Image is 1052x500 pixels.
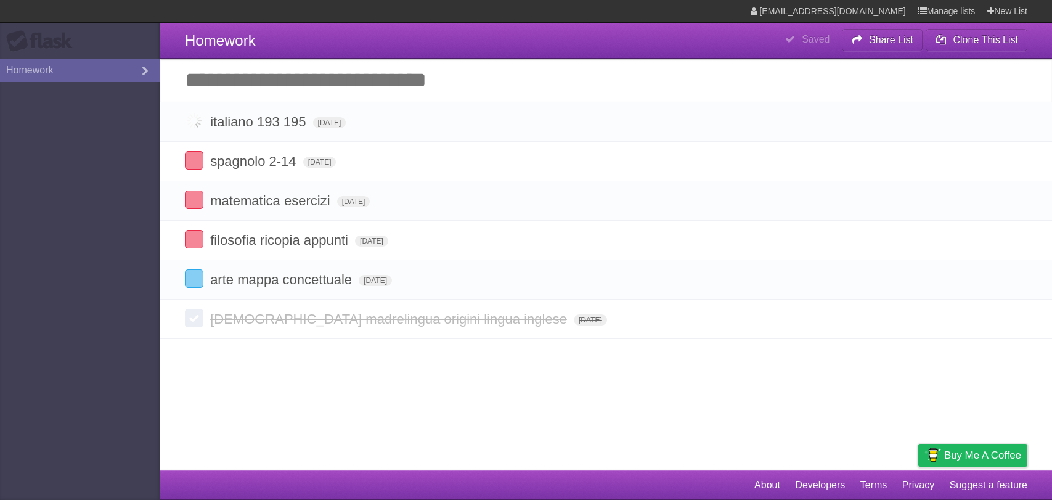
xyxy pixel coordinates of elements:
[953,35,1018,45] b: Clone This List
[355,236,388,247] span: [DATE]
[185,151,203,170] label: Done
[185,191,203,209] label: Done
[6,30,80,52] div: Flask
[902,473,934,497] a: Privacy
[313,117,346,128] span: [DATE]
[574,314,607,326] span: [DATE]
[185,309,203,327] label: Done
[950,473,1027,497] a: Suggest a feature
[924,445,941,465] img: Buy me a coffee
[210,193,333,208] span: matematica esercizi
[210,232,351,248] span: filosofia ricopia appunti
[185,269,203,288] label: Done
[869,35,913,45] b: Share List
[754,473,780,497] a: About
[185,230,203,248] label: Done
[802,34,830,44] b: Saved
[185,112,203,130] label: Done
[926,29,1027,51] button: Clone This List
[210,272,355,287] span: arte mappa concettuale
[860,473,887,497] a: Terms
[842,29,923,51] button: Share List
[210,154,299,169] span: spagnolo 2-14
[337,196,370,207] span: [DATE]
[359,275,392,286] span: [DATE]
[795,473,845,497] a: Developers
[210,311,570,327] span: [DEMOGRAPHIC_DATA] madrelingua origini lingua inglese
[210,114,309,129] span: italiano 193 195
[944,445,1021,466] span: Buy me a coffee
[918,444,1027,467] a: Buy me a coffee
[185,32,256,49] span: Homework
[303,157,336,168] span: [DATE]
